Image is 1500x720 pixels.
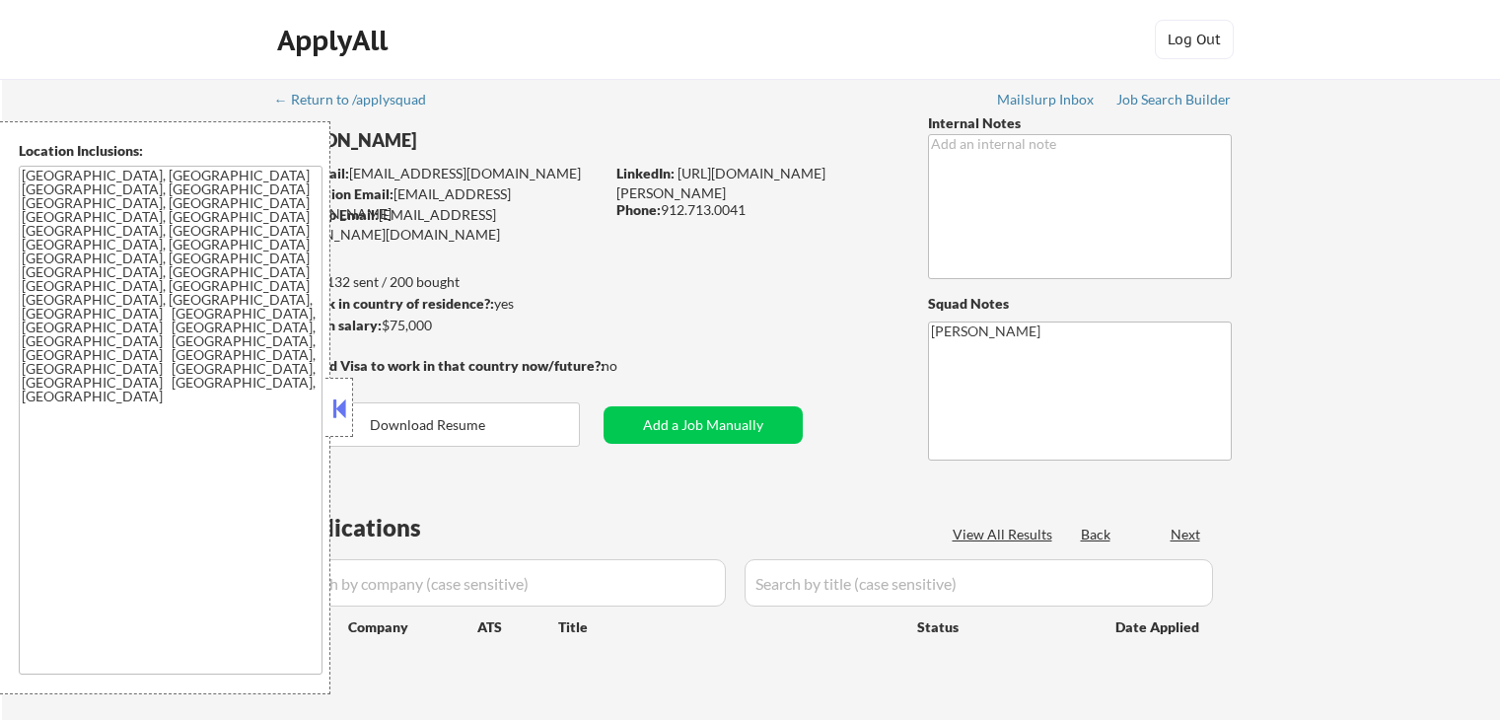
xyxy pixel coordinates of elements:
[276,205,604,244] div: [EMAIL_ADDRESS][PERSON_NAME][DOMAIN_NAME]
[19,141,322,161] div: Location Inclusions:
[1081,525,1112,544] div: Back
[558,617,898,637] div: Title
[928,113,1232,133] div: Internal Notes
[1115,617,1202,637] div: Date Applied
[477,617,558,637] div: ATS
[275,316,604,335] div: $75,000
[277,184,604,223] div: [EMAIL_ADDRESS][DOMAIN_NAME]
[276,128,681,153] div: [PERSON_NAME]
[1116,92,1232,111] a: Job Search Builder
[997,93,1096,107] div: Mailslurp Inbox
[745,559,1213,607] input: Search by title (case sensitive)
[953,525,1058,544] div: View All Results
[602,356,658,376] div: no
[275,294,598,314] div: yes
[917,609,1087,644] div: Status
[616,165,675,181] strong: LinkedIn:
[928,294,1232,314] div: Squad Notes
[275,272,604,292] div: 132 sent / 200 bought
[276,357,605,374] strong: Will need Visa to work in that country now/future?:
[275,295,494,312] strong: Can work in country of residence?:
[616,200,895,220] div: 912.713.0041
[274,93,445,107] div: ← Return to /applysquad
[282,516,477,540] div: Applications
[277,164,604,183] div: [EMAIL_ADDRESS][DOMAIN_NAME]
[616,165,825,201] a: [URL][DOMAIN_NAME][PERSON_NAME]
[282,559,726,607] input: Search by company (case sensitive)
[1155,20,1234,59] button: Log Out
[604,406,803,444] button: Add a Job Manually
[277,24,393,57] div: ApplyAll
[276,402,580,447] button: Download Resume
[616,201,661,218] strong: Phone:
[997,92,1096,111] a: Mailslurp Inbox
[1171,525,1202,544] div: Next
[348,617,477,637] div: Company
[1116,93,1232,107] div: Job Search Builder
[274,92,445,111] a: ← Return to /applysquad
